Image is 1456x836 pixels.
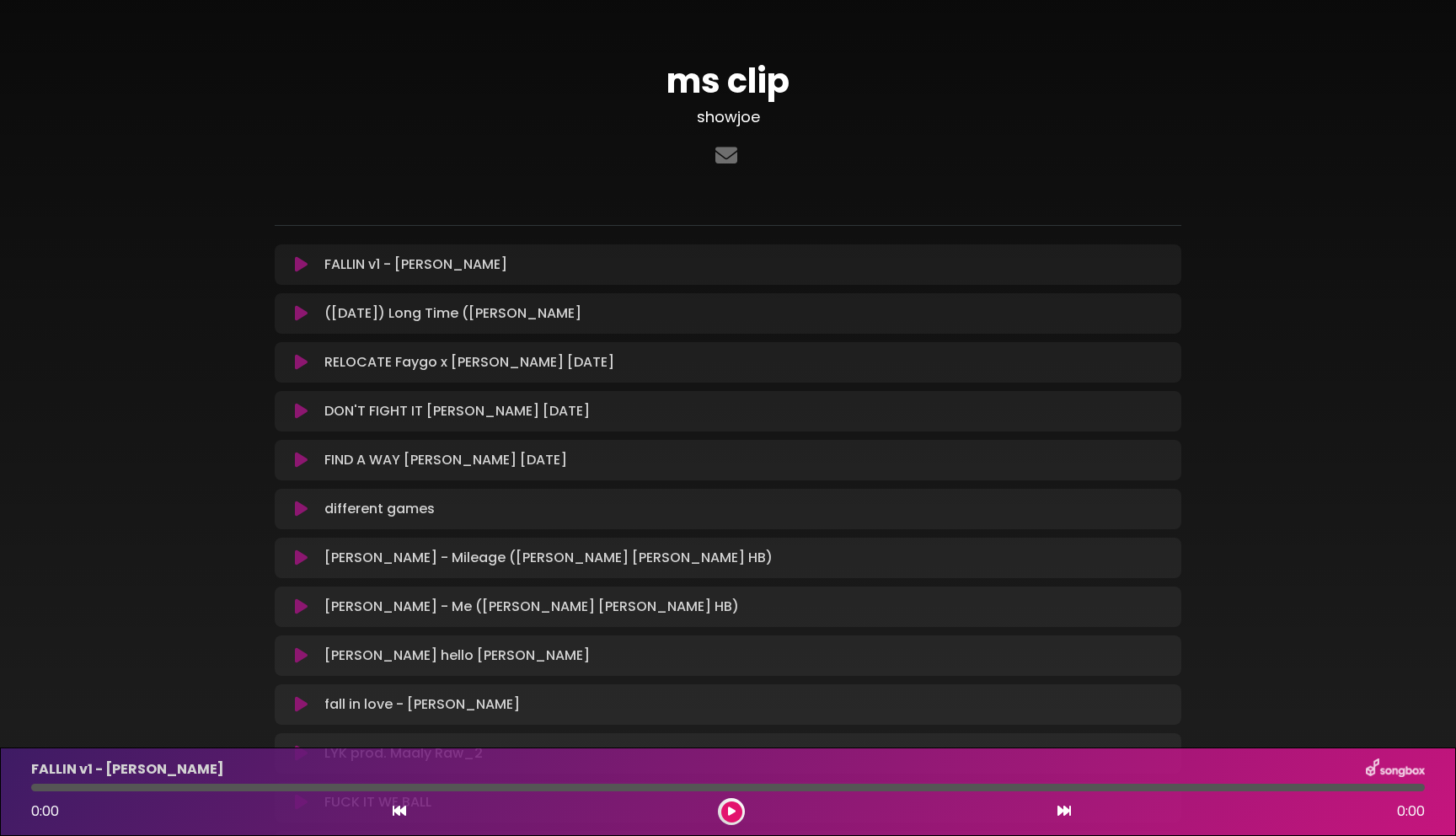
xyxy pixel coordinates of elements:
p: [PERSON_NAME] - Mileage ([PERSON_NAME] [PERSON_NAME] HB) [324,548,773,568]
p: FALLIN v1 - [PERSON_NAME] [324,255,507,275]
p: ([DATE]) Long Time ([PERSON_NAME] [324,303,581,324]
h3: showjoe [275,108,1181,126]
span: 0:00 [31,801,59,821]
p: DON'T FIGHT IT [PERSON_NAME] [DATE] [324,401,590,421]
p: FALLIN v1 - [PERSON_NAME] [31,759,224,780]
p: LYK prod. Maaly Raw_2 [324,743,483,764]
p: different games [324,499,435,519]
p: RELOCATE Faygo x [PERSON_NAME] [DATE] [324,352,614,372]
p: FIND A WAY [PERSON_NAME] [DATE] [324,450,567,470]
span: 0:00 [1397,801,1425,822]
p: [PERSON_NAME] hello [PERSON_NAME] [324,646,590,666]
h1: ms clip [275,61,1181,101]
img: songbox-logo-white.png [1366,758,1425,780]
p: fall in love - [PERSON_NAME] [324,694,520,715]
p: [PERSON_NAME] - Me ([PERSON_NAME] [PERSON_NAME] HB) [324,597,739,617]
